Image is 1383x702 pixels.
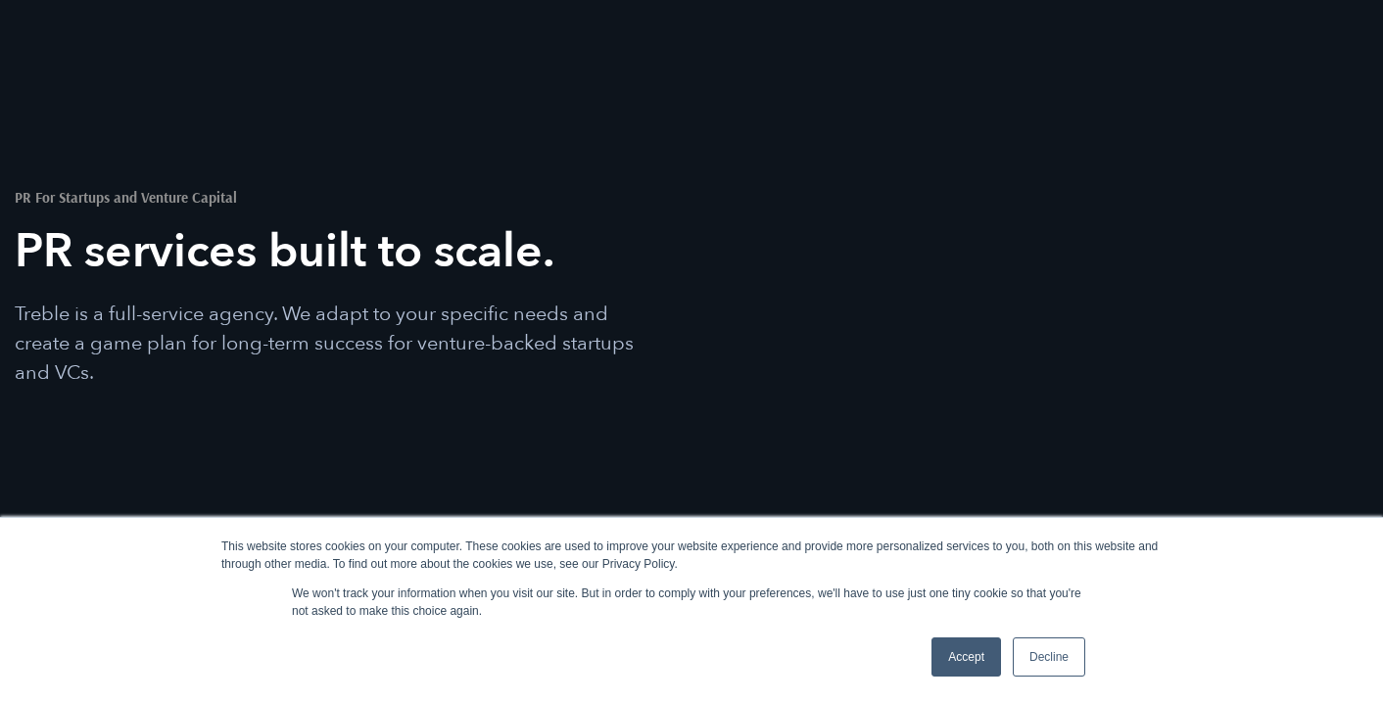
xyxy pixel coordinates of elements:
[931,637,1001,677] a: Accept
[221,538,1162,573] div: This website stores cookies on your computer. These cookies are used to improve your website expe...
[15,190,657,205] h2: PR For Startups and Venture Capital
[15,300,657,388] p: Treble is a full-service agency. We adapt to your specific needs and create a game plan for long-...
[15,221,657,282] h1: PR services built to scale.
[1013,637,1085,677] a: Decline
[292,585,1091,620] p: We won't track your information when you visit our site. But in order to comply with your prefere...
